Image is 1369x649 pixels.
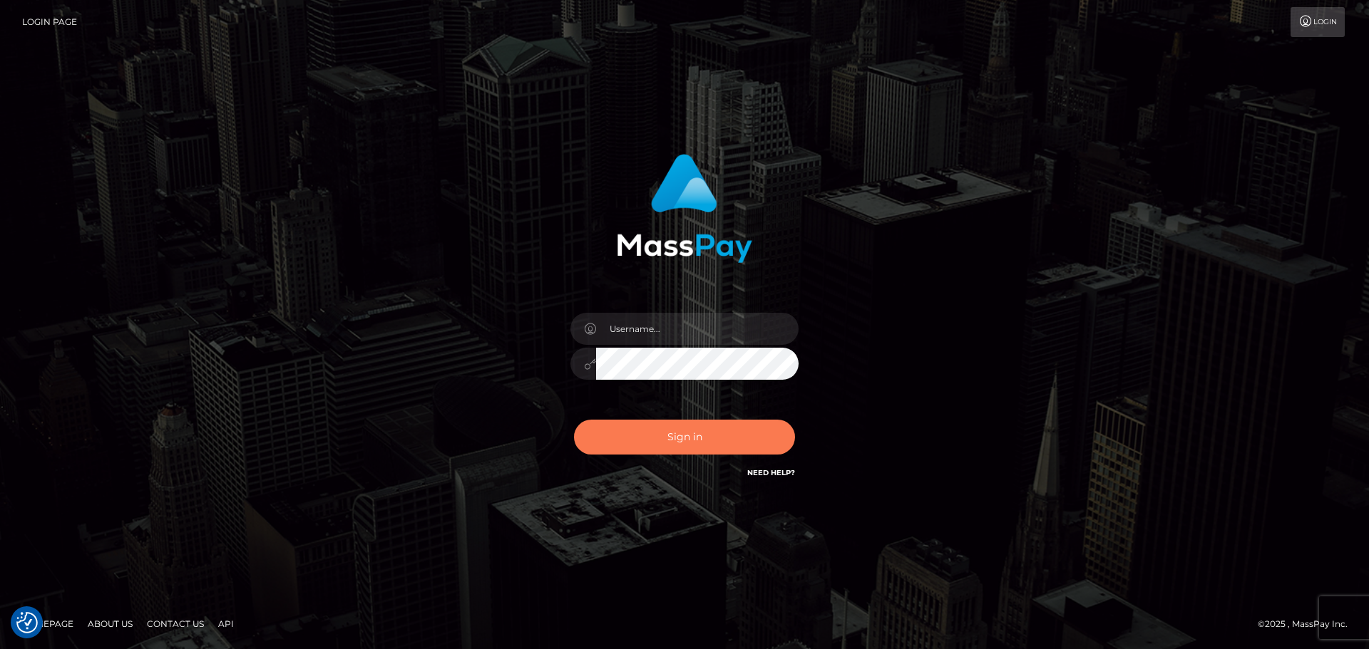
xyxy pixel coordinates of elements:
button: Sign in [574,420,795,455]
a: Login [1291,7,1345,37]
a: Need Help? [747,468,795,477]
img: Revisit consent button [16,612,38,633]
a: API [212,613,240,635]
button: Consent Preferences [16,612,38,633]
a: Contact Us [141,613,210,635]
a: About Us [82,613,138,635]
a: Homepage [16,613,79,635]
img: MassPay Login [617,154,752,263]
a: Login Page [22,7,77,37]
div: © 2025 , MassPay Inc. [1258,616,1358,632]
input: Username... [596,313,799,345]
